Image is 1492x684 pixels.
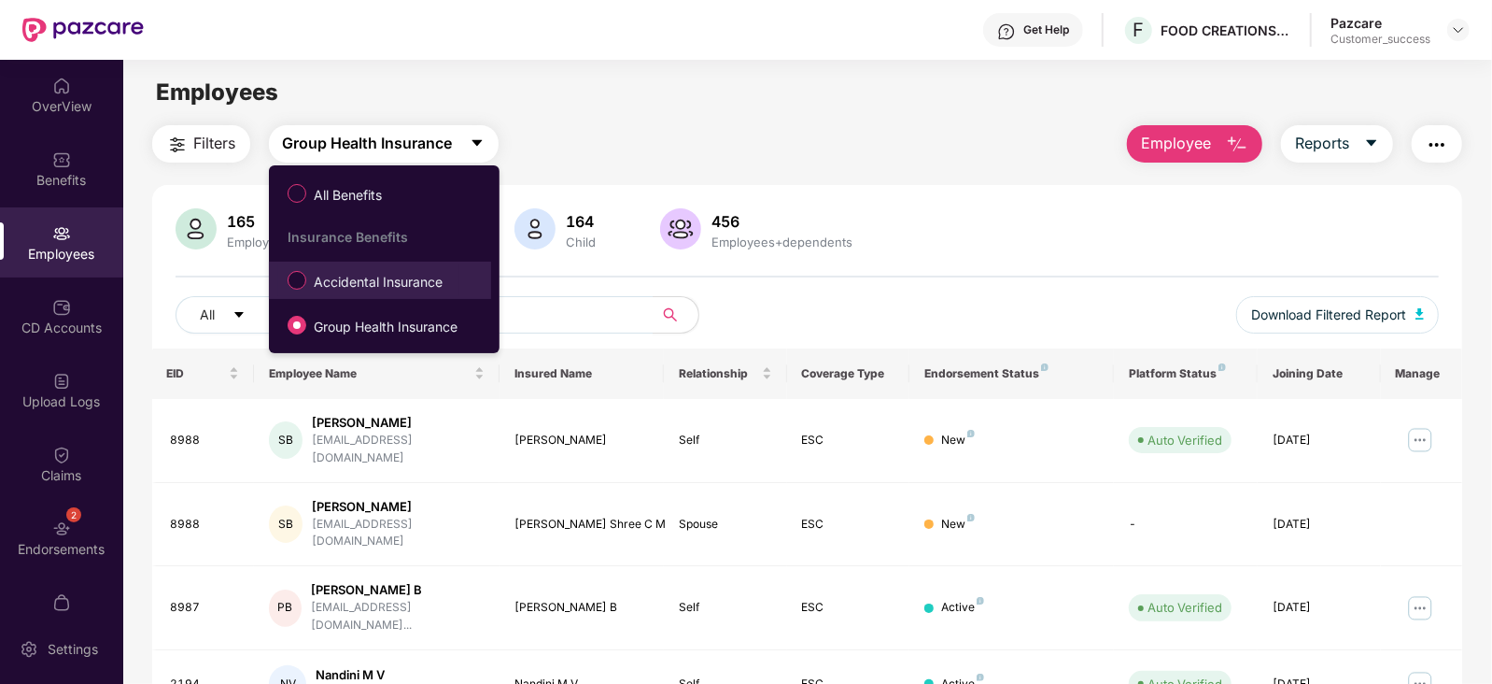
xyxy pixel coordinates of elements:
div: [PERSON_NAME] B [514,599,648,617]
div: 8988 [171,516,240,534]
div: ESC [802,599,895,617]
img: svg+xml;base64,PHN2ZyBpZD0iRHJvcGRvd24tMzJ4MzIiIHhtbG5zPSJodHRwOi8vd3d3LnczLm9yZy8yMDAwL3N2ZyIgd2... [1451,22,1466,37]
div: New [941,516,975,534]
img: svg+xml;base64,PHN2ZyBpZD0iQ2xhaW0iIHhtbG5zPSJodHRwOi8vd3d3LnczLm9yZy8yMDAwL3N2ZyIgd2lkdGg9IjIwIi... [52,446,71,464]
div: Active [941,599,984,617]
img: svg+xml;base64,PHN2ZyBpZD0iVXBsb2FkX0xvZ3MiIGRhdGEtbmFtZT0iVXBsb2FkIExvZ3MiIHhtbG5zPSJodHRwOi8vd3... [52,372,71,391]
div: ESC [802,516,895,534]
div: Self [679,599,772,617]
span: Download Filtered Report [1251,305,1406,325]
div: Customer_success [1330,32,1430,47]
img: svg+xml;base64,PHN2ZyB4bWxucz0iaHR0cDovL3d3dy53My5vcmcvMjAwMC9zdmciIHhtbG5zOnhsaW5rPSJodHRwOi8vd3... [176,208,217,249]
div: Auto Verified [1147,431,1222,449]
td: - [1114,483,1258,567]
button: Group Health Insurancecaret-down [269,125,499,163]
div: PB [269,590,302,627]
span: Employee [1141,132,1211,155]
img: svg+xml;base64,PHN2ZyB4bWxucz0iaHR0cDovL3d3dy53My5vcmcvMjAwMC9zdmciIHhtbG5zOnhsaW5rPSJodHRwOi8vd3... [1415,308,1425,320]
div: Get Help [1023,22,1069,37]
th: Employee Name [254,349,500,399]
span: search [653,307,689,322]
span: Reports [1295,132,1349,155]
img: svg+xml;base64,PHN2ZyB4bWxucz0iaHR0cDovL3d3dy53My5vcmcvMjAwMC9zdmciIHdpZHRoPSIyNCIgaGVpZ2h0PSIyNC... [1426,134,1448,156]
span: Employee Name [269,366,471,381]
div: Employees+dependents [709,235,857,249]
div: Endorsement Status [924,366,1099,381]
button: Filters [152,125,250,163]
img: svg+xml;base64,PHN2ZyB4bWxucz0iaHR0cDovL3d3dy53My5vcmcvMjAwMC9zdmciIHdpZHRoPSI4IiBoZWlnaHQ9IjgiIH... [1218,363,1226,371]
img: svg+xml;base64,PHN2ZyBpZD0iQ0RfQWNjb3VudHMiIGRhdGEtbmFtZT0iQ0QgQWNjb3VudHMiIHhtbG5zPSJodHRwOi8vd3... [52,298,71,317]
div: [PERSON_NAME] [312,498,485,516]
th: Coverage Type [787,349,910,399]
div: Settings [42,640,104,659]
div: Spouse [679,516,772,534]
span: Relationship [679,366,758,381]
img: svg+xml;base64,PHN2ZyB4bWxucz0iaHR0cDovL3d3dy53My5vcmcvMjAwMC9zdmciIHdpZHRoPSI4IiBoZWlnaHQ9IjgiIH... [967,430,975,437]
button: Allcaret-down [176,296,289,334]
div: SB [269,506,303,543]
th: Relationship [664,349,787,399]
div: 456 [709,212,857,231]
div: [DATE] [1273,599,1366,617]
div: [PERSON_NAME] B [311,581,486,599]
button: Reportscaret-down [1281,125,1393,163]
img: svg+xml;base64,PHN2ZyBpZD0iRW5kb3JzZW1lbnRzIiB4bWxucz0iaHR0cDovL3d3dy53My5vcmcvMjAwMC9zdmciIHdpZH... [52,520,71,538]
img: svg+xml;base64,PHN2ZyB4bWxucz0iaHR0cDovL3d3dy53My5vcmcvMjAwMC9zdmciIHdpZHRoPSI4IiBoZWlnaHQ9IjgiIH... [977,674,984,681]
div: SB [269,421,303,459]
div: [PERSON_NAME] [514,432,648,449]
img: svg+xml;base64,PHN2ZyB4bWxucz0iaHR0cDovL3d3dy53My5vcmcvMjAwMC9zdmciIHhtbG5zOnhsaW5rPSJodHRwOi8vd3... [660,208,701,249]
img: manageButton [1405,593,1435,623]
span: F [1133,19,1145,41]
span: Employees [156,78,278,106]
span: caret-down [470,135,485,152]
div: [EMAIL_ADDRESS][DOMAIN_NAME]... [311,599,486,634]
div: [DATE] [1273,432,1366,449]
img: svg+xml;base64,PHN2ZyB4bWxucz0iaHR0cDovL3d3dy53My5vcmcvMjAwMC9zdmciIHdpZHRoPSIyNCIgaGVpZ2h0PSIyNC... [166,134,189,156]
button: Employee [1127,125,1262,163]
div: Nandini M V [316,666,454,684]
img: manageButton [1405,425,1435,455]
div: [DATE] [1273,516,1366,534]
span: Accidental Insurance [306,272,450,292]
div: Platform Status [1129,366,1243,381]
div: Child [563,235,600,249]
img: svg+xml;base64,PHN2ZyBpZD0iSGVscC0zMngzMiIgeG1sbnM9Imh0dHA6Ly93d3cudzMub3JnLzIwMDAvc3ZnIiB3aWR0aD... [997,22,1016,41]
img: svg+xml;base64,PHN2ZyBpZD0iU2V0dGluZy0yMHgyMCIgeG1sbnM9Imh0dHA6Ly93d3cudzMub3JnLzIwMDAvc3ZnIiB3aW... [20,640,38,659]
div: New [941,432,975,449]
span: Filters [194,132,236,155]
img: svg+xml;base64,PHN2ZyBpZD0iSG9tZSIgeG1sbnM9Imh0dHA6Ly93d3cudzMub3JnLzIwMDAvc3ZnIiB3aWR0aD0iMjAiIG... [52,77,71,95]
img: New Pazcare Logo [22,18,144,42]
div: 2 [66,507,81,522]
span: caret-down [1364,135,1379,152]
div: Auto Verified [1147,598,1222,617]
div: FOOD CREATIONS PRIVATE LIMITED, [1161,21,1291,39]
th: Insured Name [500,349,663,399]
img: svg+xml;base64,PHN2ZyBpZD0iRW1wbG95ZWVzIiB4bWxucz0iaHR0cDovL3d3dy53My5vcmcvMjAwMC9zdmciIHdpZHRoPS... [52,224,71,243]
img: svg+xml;base64,PHN2ZyB4bWxucz0iaHR0cDovL3d3dy53My5vcmcvMjAwMC9zdmciIHhtbG5zOnhsaW5rPSJodHRwOi8vd3... [514,208,556,249]
div: 8988 [171,432,240,449]
th: EID [152,349,255,399]
div: Pazcare [1330,14,1430,32]
span: caret-down [232,308,246,323]
span: All [201,305,216,325]
th: Manage [1381,349,1463,399]
div: 164 [563,212,600,231]
div: [EMAIL_ADDRESS][DOMAIN_NAME] [312,432,485,467]
button: search [653,296,699,334]
button: Download Filtered Report [1236,296,1440,334]
span: Group Health Insurance [283,132,453,155]
div: Self [679,432,772,449]
img: svg+xml;base64,PHN2ZyB4bWxucz0iaHR0cDovL3d3dy53My5vcmcvMjAwMC9zdmciIHdpZHRoPSI4IiBoZWlnaHQ9IjgiIH... [1041,363,1049,371]
div: [PERSON_NAME] Shree C M [514,516,648,534]
div: [PERSON_NAME] [312,414,485,432]
img: svg+xml;base64,PHN2ZyBpZD0iQmVuZWZpdHMiIHhtbG5zPSJodHRwOi8vd3d3LnczLm9yZy8yMDAwL3N2ZyIgd2lkdGg9Ij... [52,150,71,169]
img: svg+xml;base64,PHN2ZyB4bWxucz0iaHR0cDovL3d3dy53My5vcmcvMjAwMC9zdmciIHdpZHRoPSI4IiBoZWlnaHQ9IjgiIH... [967,514,975,521]
span: EID [167,366,226,381]
th: Joining Date [1258,349,1381,399]
div: 165 [224,212,295,231]
div: 8987 [171,599,240,617]
img: svg+xml;base64,PHN2ZyB4bWxucz0iaHR0cDovL3d3dy53My5vcmcvMjAwMC9zdmciIHhtbG5zOnhsaW5rPSJodHRwOi8vd3... [1226,134,1248,156]
div: [EMAIL_ADDRESS][DOMAIN_NAME] [312,516,485,551]
img: svg+xml;base64,PHN2ZyB4bWxucz0iaHR0cDovL3d3dy53My5vcmcvMjAwMC9zdmciIHdpZHRoPSI4IiBoZWlnaHQ9IjgiIH... [977,597,984,605]
div: Employees [224,235,295,249]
